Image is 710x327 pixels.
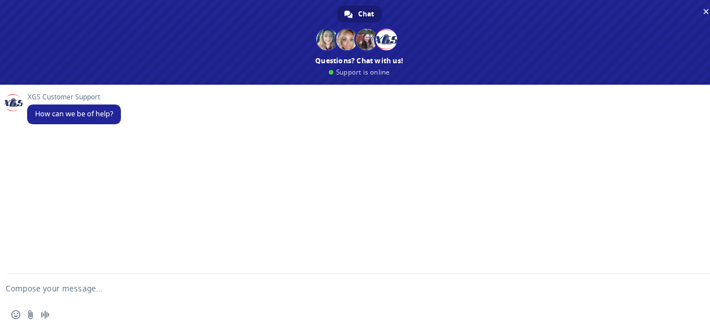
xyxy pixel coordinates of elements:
[337,6,382,23] div: Chat
[41,310,50,319] span: Audio message
[35,109,113,119] span: How can we be of help?
[6,284,677,294] textarea: Compose your message...
[26,310,35,319] span: Send a file
[11,310,20,319] span: Insert an emoji
[358,6,374,23] span: Chat
[27,93,121,101] span: XGS Customer Support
